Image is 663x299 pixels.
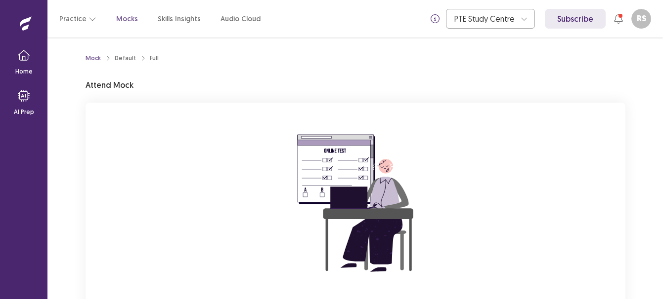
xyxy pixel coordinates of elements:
[266,114,444,292] img: attend-mock
[86,79,133,91] p: Attend Mock
[15,67,33,76] p: Home
[115,54,136,63] div: Default
[150,54,159,63] div: Full
[86,54,159,63] nav: breadcrumb
[59,10,96,28] button: Practice
[116,14,138,24] a: Mocks
[86,54,101,63] a: Mock
[221,14,261,24] a: Audio Cloud
[158,14,201,24] a: Skills Insights
[14,108,34,116] p: AI Prep
[426,10,444,28] button: info
[454,9,516,28] div: PTE Study Centre
[545,9,606,29] a: Subscribe
[631,9,651,29] button: RS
